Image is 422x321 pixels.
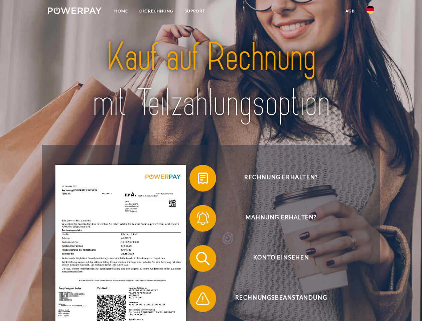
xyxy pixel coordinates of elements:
img: qb_search.svg [194,250,211,267]
a: agb [340,5,361,17]
button: Rechnungsbeanstandung [189,285,363,312]
img: de [366,6,374,14]
button: Konto einsehen [189,245,363,272]
img: qb_warning.svg [194,290,211,307]
span: Mahnung erhalten? [199,205,363,232]
button: Rechnung erhalten? [189,165,363,192]
span: Rechnung erhalten? [199,165,363,192]
button: Mahnung erhalten? [189,205,363,232]
img: qb_bill.svg [194,170,211,187]
img: logo-powerpay-white.svg [48,7,102,14]
a: Home [109,5,134,17]
img: title-powerpay_de.svg [64,32,358,128]
img: qb_bell.svg [194,210,211,227]
a: DIE RECHNUNG [134,5,179,17]
span: Rechnungsbeanstandung [199,285,363,312]
span: Konto einsehen [199,245,363,272]
a: SUPPORT [179,5,211,17]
